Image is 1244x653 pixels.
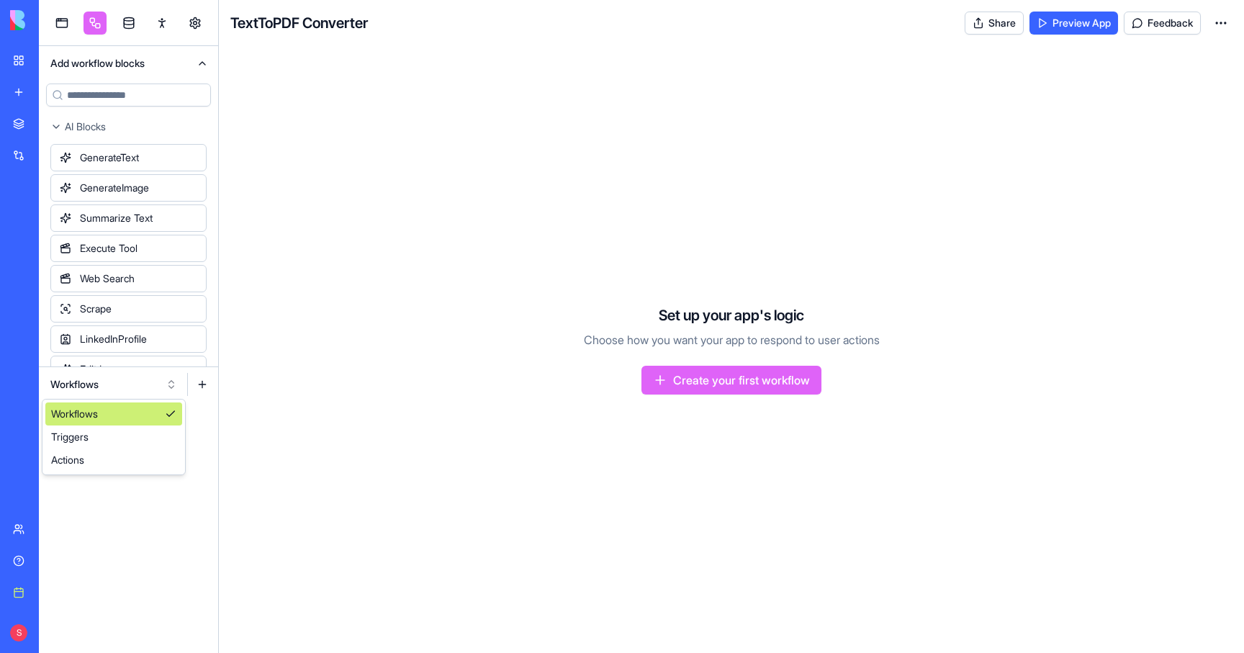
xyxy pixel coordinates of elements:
h4: Set up your app's logic [659,305,804,325]
a: Preview App [1029,12,1118,35]
h4: TextToPDF Converter [230,13,368,33]
div: GenerateText [50,144,207,171]
button: AI Blocks [39,115,218,138]
div: Execute Tool [50,235,207,262]
div: Web Search [50,265,207,292]
a: Create your first workflow [641,366,821,395]
button: Feedback [1124,12,1201,35]
img: logo [10,10,99,30]
div: Summarize Text [50,204,207,232]
div: Actions [45,449,182,472]
div: Edit Image [50,356,207,383]
button: Share [965,12,1024,35]
div: LinkedInProfile [50,325,207,353]
div: Triggers [45,425,182,449]
span: S [10,624,27,641]
button: Workflows [43,373,184,396]
button: Add workflow blocks [39,46,218,81]
p: Choose how you want your app to respond to user actions [584,331,880,348]
div: Scrape [50,295,207,323]
div: Suggestions [42,400,185,474]
div: Workflows [45,402,182,425]
div: GenerateImage [50,174,207,202]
